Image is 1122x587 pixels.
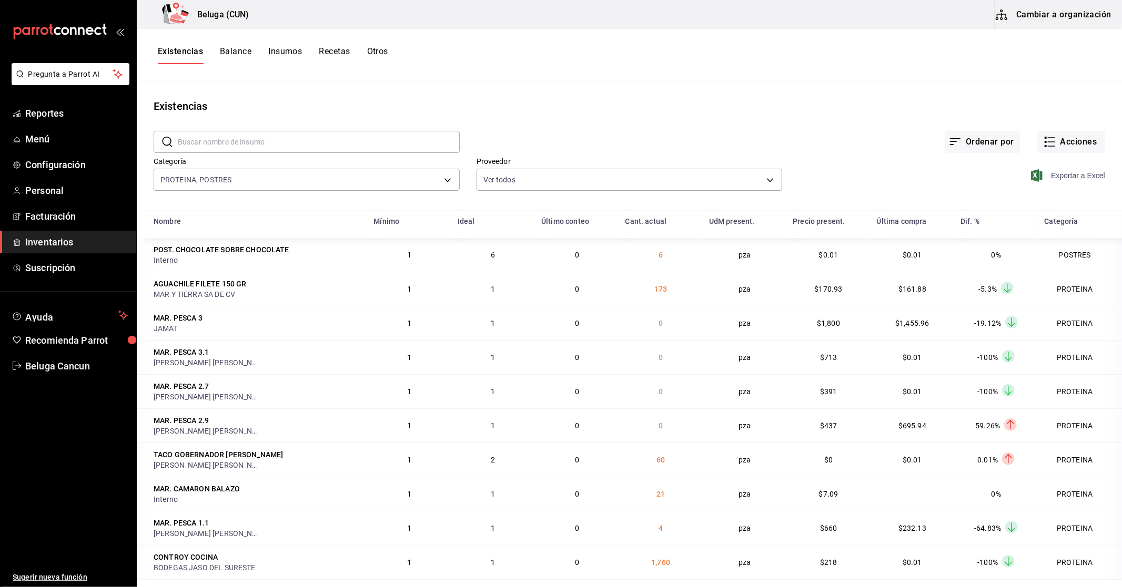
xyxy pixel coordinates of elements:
[491,524,495,532] span: 1
[898,421,926,430] span: $695.94
[154,552,218,562] div: CONTROY COCINA
[575,251,579,259] span: 0
[407,558,411,567] span: 1
[25,183,128,198] span: Personal
[1038,238,1122,272] td: POSTRES
[820,558,837,567] span: $218
[703,442,786,477] td: pza
[898,524,926,532] span: $232.13
[178,131,460,152] input: Buscar nombre de insumo
[1038,545,1122,579] td: PROTEINA
[575,524,579,532] span: 0
[491,558,495,567] span: 1
[945,131,1020,153] button: Ordenar por
[575,490,579,498] span: 0
[703,374,786,408] td: pza
[154,323,361,334] div: JAMAT
[903,456,922,464] span: $0.01
[903,353,922,362] span: $0.01
[319,46,350,64] button: Recetas
[703,511,786,545] td: pza
[659,251,663,259] span: 6
[491,490,495,498] span: 1
[703,272,786,306] td: pza
[158,46,388,64] div: navigation tabs
[154,98,207,114] div: Existencias
[898,285,926,293] span: $161.88
[160,174,231,185] span: PROTEINA, POSTRES
[154,279,246,289] div: AGUACHILE FILETE 150 GR
[7,76,129,87] a: Pregunta a Parrot AI
[659,353,663,362] span: 0
[13,572,128,583] span: Sugerir nueva función
[541,217,589,225] div: Último conteo
[25,132,128,146] span: Menú
[625,217,667,225] div: Cant. actual
[575,285,579,293] span: 0
[877,217,927,225] div: Última compra
[659,421,663,430] span: 0
[154,415,209,426] div: MAR. PESCA 2.9
[974,319,1001,327] span: -19.12%
[373,217,399,225] div: Mínimo
[220,46,251,64] button: Balance
[1037,131,1105,153] button: Acciones
[154,357,259,368] div: [PERSON_NAME] [PERSON_NAME]
[25,106,128,120] span: Reportes
[703,238,786,272] td: pza
[793,217,845,225] div: Precio present.
[154,426,259,436] div: [PERSON_NAME] [PERSON_NAME]
[575,353,579,362] span: 0
[189,8,249,21] h3: Beluga (CUN)
[477,158,783,166] label: Proveedor
[154,562,361,573] div: BODEGAS JASO DEL SURESTE
[575,456,579,464] span: 0
[975,421,1000,430] span: 59.26%
[977,558,998,567] span: -100%
[977,387,998,396] span: -100%
[820,387,837,396] span: $391
[1038,306,1122,340] td: PROTEINA
[25,309,114,322] span: Ayuda
[656,456,665,464] span: 60
[407,387,411,396] span: 1
[819,251,838,259] span: $0.01
[1038,374,1122,408] td: PROTEINA
[491,421,495,430] span: 1
[407,456,411,464] span: 1
[268,46,302,64] button: Insumos
[12,63,129,85] button: Pregunta a Parrot AI
[154,255,361,265] div: Interno
[992,251,1001,259] span: 0%
[154,158,460,166] label: Categoría
[1033,169,1105,182] span: Exportar a Excel
[651,558,670,567] span: 1,760
[407,319,411,327] span: 1
[25,158,128,172] span: Configuración
[895,319,929,327] span: $1,455.96
[25,235,128,249] span: Inventarios
[25,209,128,223] span: Facturación
[483,174,515,185] span: Ver todos
[491,285,495,293] span: 1
[154,528,259,539] div: [PERSON_NAME] [PERSON_NAME]
[654,285,667,293] span: 173
[819,490,838,498] span: $7.09
[1038,442,1122,477] td: PROTEINA
[1038,272,1122,306] td: PROTEINA
[703,306,786,340] td: pza
[1038,340,1122,374] td: PROTEINA
[491,319,495,327] span: 1
[367,46,388,64] button: Otros
[25,359,128,373] span: Beluga Cancun
[407,524,411,532] span: 1
[28,69,113,80] span: Pregunta a Parrot AI
[978,285,997,293] span: -5.3%
[977,456,998,464] span: 0.01%
[25,333,128,347] span: Recomienda Parrot
[158,46,203,64] button: Existencias
[407,353,411,362] span: 1
[491,387,495,396] span: 1
[491,251,495,259] span: 6
[820,421,837,430] span: $437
